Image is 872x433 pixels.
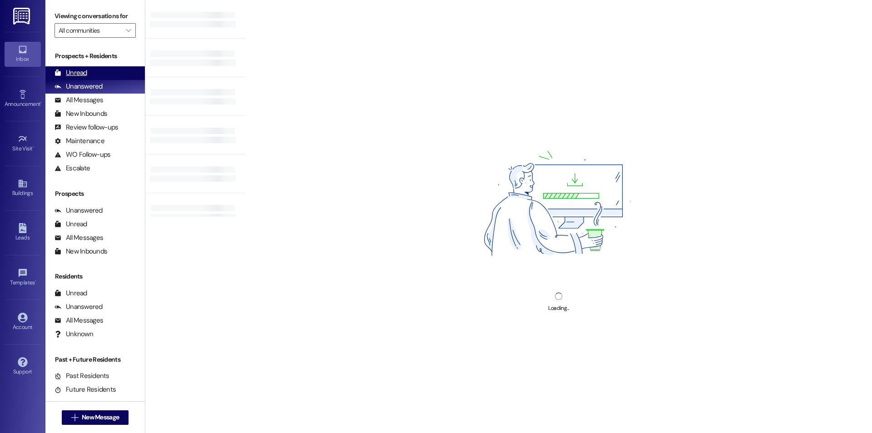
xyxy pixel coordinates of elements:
div: Unread [54,219,87,229]
div: Escalate [54,164,90,173]
div: Unanswered [54,206,103,215]
button: New Message [62,410,129,425]
div: All Messages [54,95,103,105]
div: Past + Future Residents [45,355,145,364]
a: Site Visit • [5,131,41,156]
span: • [40,100,42,106]
div: All Messages [54,233,103,243]
div: Future Residents [54,385,116,394]
div: WO Follow-ups [54,150,110,159]
div: New Inbounds [54,109,107,119]
span: • [33,144,34,150]
div: Residents [45,272,145,281]
div: Maintenance [54,136,104,146]
span: • [35,278,36,284]
div: Unknown [54,329,93,339]
a: Inbox [5,42,41,66]
a: Account [5,310,41,334]
div: Review follow-ups [54,123,118,132]
div: Past Residents [54,371,109,381]
div: Unread [54,289,87,298]
i:  [126,27,131,34]
label: Viewing conversations for [54,9,136,23]
span: New Message [82,413,119,422]
a: Buildings [5,176,41,200]
div: Prospects + Residents [45,51,145,61]
div: Prospects [45,189,145,199]
div: Unanswered [54,82,103,91]
i:  [71,414,78,421]
input: All communities [59,23,121,38]
div: Loading... [548,304,569,313]
div: Unread [54,68,87,78]
div: New Inbounds [54,247,107,256]
a: Leads [5,220,41,245]
div: Unanswered [54,302,103,312]
a: Templates • [5,265,41,290]
a: Support [5,354,41,379]
div: All Messages [54,316,103,325]
img: ResiDesk Logo [13,8,32,25]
